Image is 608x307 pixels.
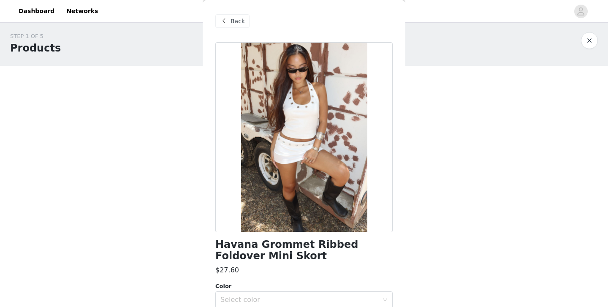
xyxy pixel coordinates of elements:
[215,282,393,291] div: Color
[10,41,61,56] h1: Products
[215,239,393,262] h1: Havana Grommet Ribbed Foldover Mini Skort
[231,17,245,26] span: Back
[10,32,61,41] div: STEP 1 OF 5
[215,265,239,275] h3: $27.60
[14,2,60,21] a: Dashboard
[383,297,388,303] i: icon: down
[577,5,585,18] div: avatar
[61,2,103,21] a: Networks
[220,296,378,304] div: Select color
